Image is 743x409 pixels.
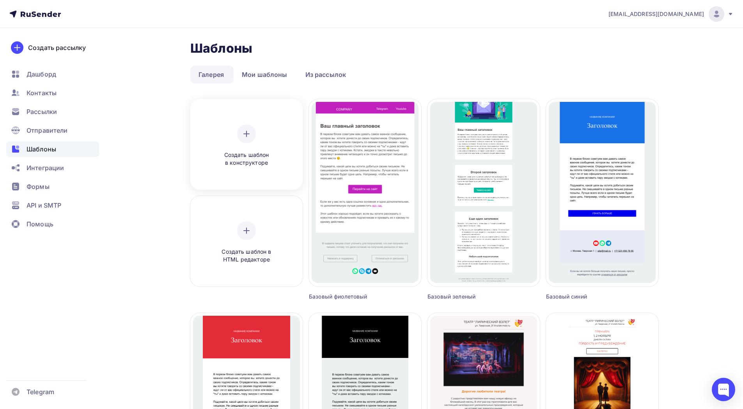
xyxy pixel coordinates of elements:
[6,66,99,82] a: Дашборд
[6,104,99,119] a: Рассылки
[27,126,68,135] span: Отправители
[27,144,56,154] span: Шаблоны
[209,248,284,264] span: Создать шаблон в HTML редакторе
[27,163,64,172] span: Интеграции
[427,293,512,301] div: Базовый зеленый
[297,66,355,84] a: Из рассылок
[27,219,53,229] span: Помощь
[6,85,99,101] a: Контакты
[27,88,57,98] span: Контакты
[6,123,99,138] a: Отправители
[27,201,61,210] span: API и SMTP
[608,10,704,18] span: [EMAIL_ADDRESS][DOMAIN_NAME]
[6,179,99,194] a: Формы
[309,293,393,301] div: Базовый фиолетовый
[209,151,284,167] span: Создать шаблон в конструкторе
[27,107,57,116] span: Рассылки
[27,182,50,191] span: Формы
[608,6,734,22] a: [EMAIL_ADDRESS][DOMAIN_NAME]
[190,41,252,56] h2: Шаблоны
[190,66,232,84] a: Галерея
[27,387,54,397] span: Telegram
[234,66,296,84] a: Мои шаблоны
[546,293,630,301] div: Базовый синий
[28,43,86,52] div: Создать рассылку
[27,69,56,79] span: Дашборд
[6,141,99,157] a: Шаблоны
